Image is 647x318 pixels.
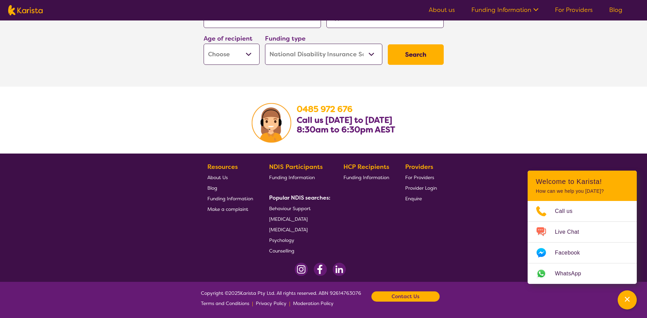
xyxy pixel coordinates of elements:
[8,5,43,15] img: Karista logo
[555,6,593,14] a: For Providers
[269,248,294,254] span: Counselling
[269,203,328,214] a: Behaviour Support
[536,188,629,194] p: How can we help you [DATE]?
[555,269,589,279] span: WhatsApp
[256,298,286,308] a: Privacy Policy
[528,171,637,284] div: Channel Menu
[405,185,437,191] span: Provider Login
[528,263,637,284] a: Web link opens in a new tab.
[555,227,587,237] span: Live Chat
[207,174,228,180] span: About Us
[207,196,253,202] span: Funding Information
[405,193,437,204] a: Enquire
[429,6,455,14] a: About us
[333,263,346,276] img: LinkedIn
[405,163,433,171] b: Providers
[297,115,392,126] b: Call us [DATE] to [DATE]
[207,204,253,214] a: Make a complaint
[405,183,437,193] a: Provider Login
[265,34,306,43] label: Funding type
[269,163,323,171] b: NDIS Participants
[252,103,291,143] img: Karista Client Service
[555,206,581,216] span: Call us
[536,177,629,186] h2: Welcome to Karista!
[269,237,294,243] span: Psychology
[207,206,248,212] span: Make a complaint
[201,298,249,308] a: Terms and Conditions
[269,214,328,224] a: [MEDICAL_DATA]
[343,172,389,183] a: Funding Information
[471,6,539,14] a: Funding Information
[269,194,330,201] b: Popular NDIS searches:
[207,193,253,204] a: Funding Information
[201,300,249,306] span: Terms and Conditions
[313,263,327,276] img: Facebook
[207,172,253,183] a: About Us
[269,227,308,233] span: [MEDICAL_DATA]
[207,185,217,191] span: Blog
[269,224,328,235] a: [MEDICAL_DATA]
[405,196,422,202] span: Enquire
[269,174,315,180] span: Funding Information
[204,34,252,43] label: Age of recipient
[343,163,389,171] b: HCP Recipients
[297,104,353,115] a: 0485 972 676
[201,288,361,308] span: Copyright © 2025 Karista Pty Ltd. All rights reserved. ABN 92614763076
[269,172,328,183] a: Funding Information
[207,163,238,171] b: Resources
[269,235,328,245] a: Psychology
[405,174,434,180] span: For Providers
[343,174,389,180] span: Funding Information
[297,124,395,135] b: 8:30am to 6:30pm AEST
[555,248,588,258] span: Facebook
[405,172,437,183] a: For Providers
[392,291,420,302] b: Contact Us
[609,6,622,14] a: Blog
[269,245,328,256] a: Counselling
[207,183,253,193] a: Blog
[528,201,637,284] ul: Choose channel
[252,298,253,308] p: |
[269,205,311,212] span: Behaviour Support
[269,216,308,222] span: [MEDICAL_DATA]
[295,263,308,276] img: Instagram
[293,298,334,308] a: Moderation Policy
[289,298,290,308] p: |
[388,44,444,65] button: Search
[256,300,286,306] span: Privacy Policy
[293,300,334,306] span: Moderation Policy
[618,290,637,309] button: Channel Menu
